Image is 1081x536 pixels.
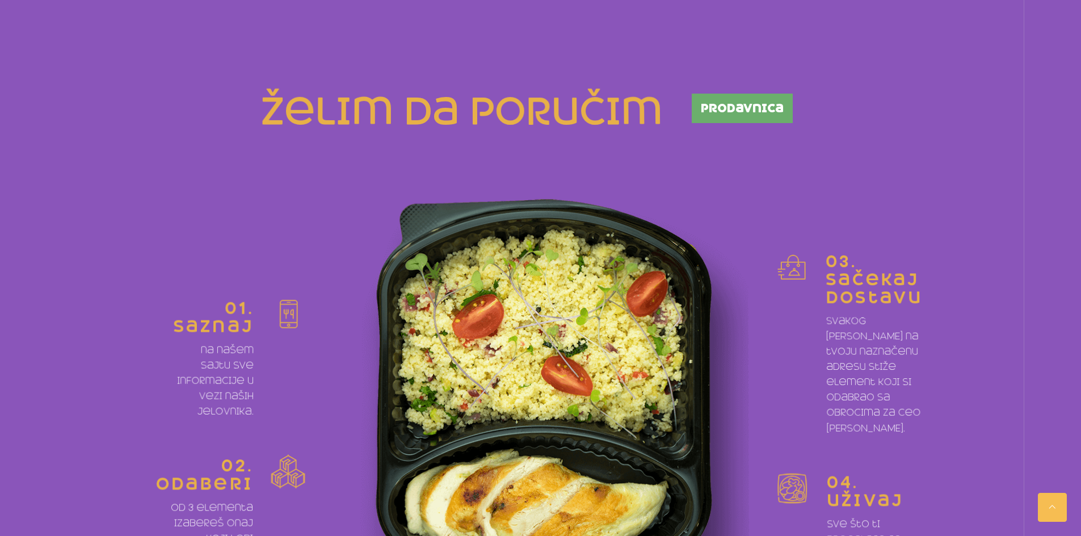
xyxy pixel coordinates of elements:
[826,253,923,307] h4: 03. sačekaj dostavu
[171,299,254,335] h4: 01. saznaj
[170,342,253,419] p: na našem sajtu sve informacije u vezi naših jelovnika.
[221,94,662,130] h2: želim da poručim
[155,457,253,493] h4: 02. odaberi
[692,94,793,123] a: prodavnica
[826,473,908,509] h4: 04. uživaj
[826,314,923,436] p: Svakog [PERSON_NAME] na tvoju naznačenu adresu stiže element koji si odabrao sa obrocima za ceo [...
[701,103,784,114] span: prodavnica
